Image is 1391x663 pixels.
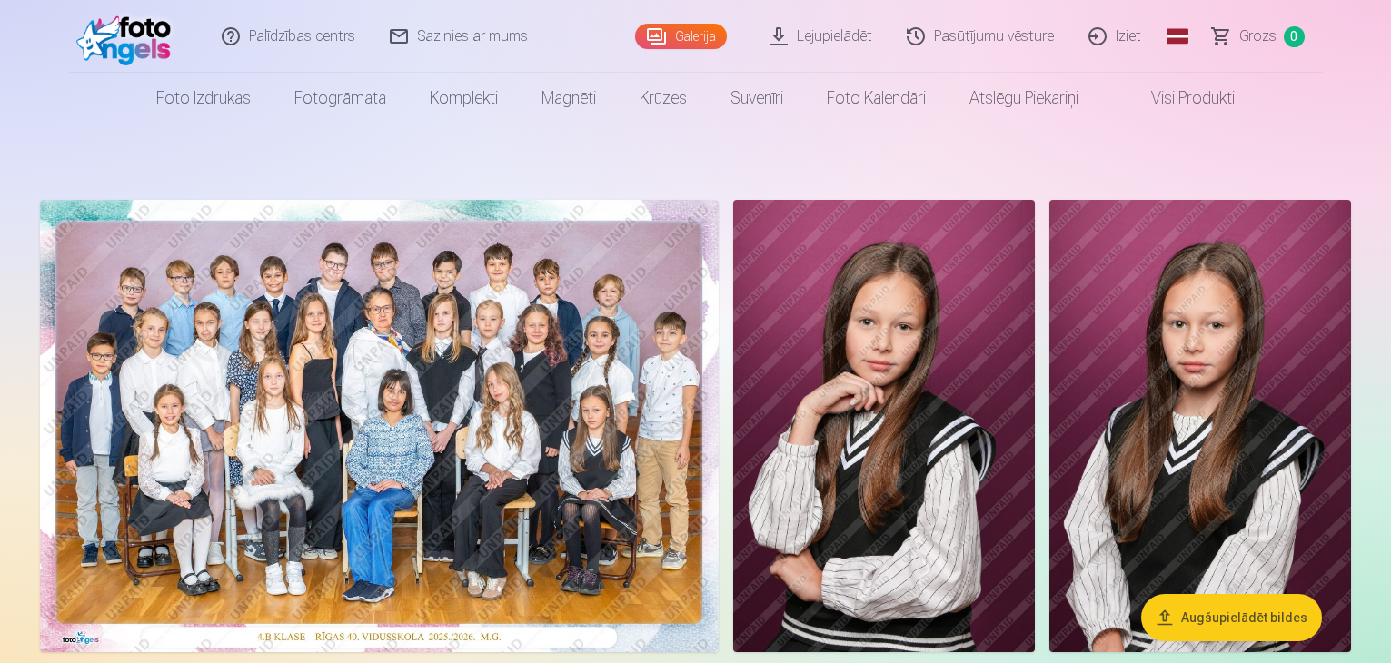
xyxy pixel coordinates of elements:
span: 0 [1284,26,1305,47]
a: Galerija [635,24,727,49]
button: Augšupielādēt bildes [1141,594,1322,641]
a: Suvenīri [709,73,805,124]
img: /fa1 [76,7,181,65]
a: Magnēti [520,73,618,124]
a: Fotogrāmata [273,73,408,124]
a: Foto kalendāri [805,73,948,124]
a: Krūzes [618,73,709,124]
span: Grozs [1239,25,1277,47]
a: Komplekti [408,73,520,124]
a: Foto izdrukas [134,73,273,124]
a: Visi produkti [1100,73,1257,124]
a: Atslēgu piekariņi [948,73,1100,124]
